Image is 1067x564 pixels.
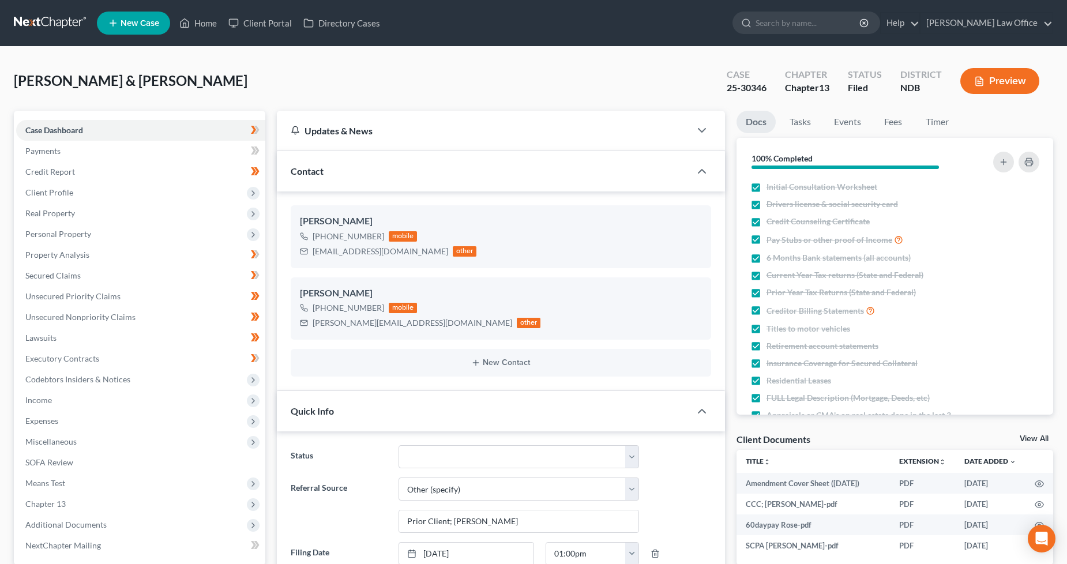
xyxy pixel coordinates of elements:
div: mobile [389,303,418,313]
span: 6 Months Bank statements (all accounts) [767,252,911,264]
span: Creditor Billing Statements [767,305,864,317]
a: Date Added expand_more [964,457,1016,465]
span: Contact [291,166,324,176]
div: [PHONE_NUMBER] [313,302,384,314]
a: View All [1020,435,1049,443]
div: Chapter [785,81,829,95]
label: Referral Source [285,477,393,533]
a: Home [174,13,223,33]
td: CCC; [PERSON_NAME]-pdf [737,494,890,514]
a: Credit Report [16,161,265,182]
button: New Contact [300,358,702,367]
a: Client Portal [223,13,298,33]
a: Tasks [780,111,820,133]
span: 13 [819,82,829,93]
span: Credit Counseling Certificate [767,216,870,227]
div: Status [848,68,882,81]
a: Unsecured Priority Claims [16,286,265,307]
div: [EMAIL_ADDRESS][DOMAIN_NAME] [313,246,448,257]
span: Initial Consultation Worksheet [767,181,877,193]
td: 60daypay Rose-pdf [737,514,890,535]
td: PDF [890,473,955,494]
td: PDF [890,535,955,556]
span: Unsecured Priority Claims [25,291,121,301]
span: Prior Year Tax Returns (State and Federal) [767,287,916,298]
span: Executory Contracts [25,354,99,363]
button: Preview [960,68,1039,94]
input: Other Referral Source [399,510,638,532]
span: Unsecured Nonpriority Claims [25,312,136,322]
input: Search by name... [756,12,861,33]
a: Lawsuits [16,328,265,348]
span: Miscellaneous [25,437,77,446]
td: Amendment Cover Sheet ([DATE]) [737,473,890,494]
span: Drivers license & social security card [767,198,898,210]
td: PDF [890,494,955,514]
span: Current Year Tax returns (State and Federal) [767,269,923,281]
span: FULL Legal Description (Mortgage, Deeds, etc) [767,392,930,404]
div: Client Documents [737,433,810,445]
a: [PERSON_NAME] Law Office [921,13,1053,33]
span: New Case [121,19,159,28]
i: expand_more [1009,458,1016,465]
div: other [517,318,541,328]
div: 25-30346 [727,81,767,95]
a: SOFA Review [16,452,265,473]
div: District [900,68,942,81]
div: [PERSON_NAME] [300,215,702,228]
a: Secured Claims [16,265,265,286]
span: Secured Claims [25,270,81,280]
span: Additional Documents [25,520,107,529]
span: Personal Property [25,229,91,239]
span: Real Property [25,208,75,218]
a: Executory Contracts [16,348,265,369]
span: Expenses [25,416,58,426]
span: Property Analysis [25,250,89,260]
span: Titles to motor vehicles [767,323,850,334]
span: Chapter 13 [25,499,66,509]
span: SOFA Review [25,457,73,467]
span: Codebtors Insiders & Notices [25,374,130,384]
span: Lawsuits [25,333,57,343]
a: Events [825,111,870,133]
i: unfold_more [939,458,946,465]
div: other [453,246,477,257]
strong: 100% Completed [752,153,813,163]
div: NDB [900,81,942,95]
td: [DATE] [955,514,1025,535]
div: Open Intercom Messenger [1028,525,1055,552]
span: [PERSON_NAME] & [PERSON_NAME] [14,72,247,89]
a: Help [881,13,919,33]
i: unfold_more [764,458,771,465]
a: Payments [16,141,265,161]
td: [DATE] [955,473,1025,494]
span: Credit Report [25,167,75,176]
span: Income [25,395,52,405]
td: PDF [890,514,955,535]
div: [PERSON_NAME] [300,287,702,300]
span: Pay Stubs or other proof of Income [767,234,892,246]
a: Unsecured Nonpriority Claims [16,307,265,328]
td: [DATE] [955,535,1025,556]
span: Case Dashboard [25,125,83,135]
a: Directory Cases [298,13,386,33]
td: [DATE] [955,494,1025,514]
div: Filed [848,81,882,95]
div: Case [727,68,767,81]
a: Extensionunfold_more [899,457,946,465]
a: NextChapter Mailing [16,535,265,556]
a: Timer [916,111,958,133]
span: Payments [25,146,61,156]
span: Residential Leases [767,375,831,386]
a: Docs [737,111,776,133]
span: Quick Info [291,405,334,416]
span: Means Test [25,478,65,488]
label: Status [285,445,393,468]
div: mobile [389,231,418,242]
a: Property Analysis [16,245,265,265]
div: Chapter [785,68,829,81]
td: SCPA [PERSON_NAME]-pdf [737,535,890,556]
span: Client Profile [25,187,73,197]
div: Updates & News [291,125,677,137]
a: Case Dashboard [16,120,265,141]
